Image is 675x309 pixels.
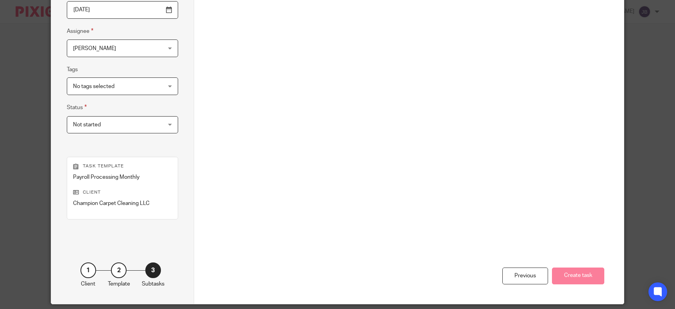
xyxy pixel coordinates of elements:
[67,1,179,19] input: Use the arrow keys to pick a date
[67,103,87,112] label: Status
[108,280,130,288] p: Template
[502,268,548,284] div: Previous
[67,66,78,74] label: Tags
[145,262,161,278] div: 3
[142,280,164,288] p: Subtasks
[81,280,95,288] p: Client
[73,46,116,51] span: [PERSON_NAME]
[80,262,96,278] div: 1
[111,262,127,278] div: 2
[73,199,172,207] p: Champion Carpet Cleaning LLC
[67,27,93,36] label: Assignee
[73,122,101,128] span: Not started
[73,84,114,89] span: No tags selected
[73,163,172,169] p: Task template
[73,189,172,196] p: Client
[73,173,172,181] p: Payroll Processing Monthly
[552,268,604,284] button: Create task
